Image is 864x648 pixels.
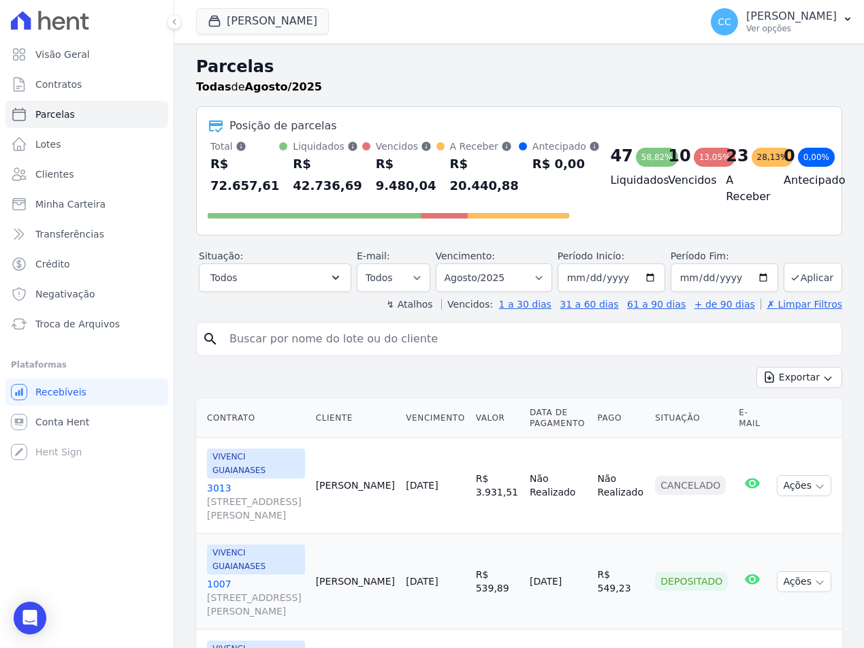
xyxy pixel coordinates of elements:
span: VIVENCI GUAIANASES [207,545,305,574]
a: Negativação [5,280,168,308]
a: Recebíveis [5,378,168,406]
a: 3013[STREET_ADDRESS][PERSON_NAME] [207,481,305,522]
td: R$ 549,23 [592,534,650,630]
span: Recebíveis [35,385,86,399]
button: Ações [777,571,831,592]
span: [STREET_ADDRESS][PERSON_NAME] [207,591,305,618]
label: Período Fim: [671,249,778,263]
th: E-mail [733,399,771,438]
strong: Todas [196,80,231,93]
a: 61 a 90 dias [627,299,686,310]
th: Contrato [196,399,310,438]
span: Visão Geral [35,48,90,61]
label: Vencidos: [441,299,493,310]
span: CC [718,17,731,27]
a: Clientes [5,161,168,188]
h4: Antecipado [784,172,820,189]
td: [PERSON_NAME] [310,438,401,534]
th: Cliente [310,399,401,438]
a: + de 90 dias [694,299,755,310]
a: Parcelas [5,101,168,128]
a: [DATE] [406,576,438,587]
th: Pago [592,399,650,438]
span: Troca de Arquivos [35,317,120,331]
th: Vencimento [400,399,470,438]
td: Não Realizado [524,438,592,534]
span: Clientes [35,167,74,181]
span: Contratos [35,78,82,91]
div: Open Intercom Messenger [14,602,46,634]
div: A Receber [450,140,519,153]
div: Total [210,140,279,153]
button: CC [PERSON_NAME] Ver opções [700,3,864,41]
div: 0,00% [798,148,835,167]
p: Ver opções [746,23,837,34]
a: Contratos [5,71,168,98]
a: Visão Geral [5,41,168,68]
span: Crédito [35,257,70,271]
span: VIVENCI GUAIANASES [207,449,305,479]
td: [PERSON_NAME] [310,534,401,630]
div: Antecipado [532,140,600,153]
td: R$ 3.931,51 [470,438,524,534]
div: Vencidos [376,140,436,153]
button: Ações [777,475,831,496]
h4: Vencidos [668,172,704,189]
strong: Agosto/2025 [245,80,322,93]
a: Conta Hent [5,408,168,436]
span: Todos [210,270,237,286]
div: Depositado [655,572,728,591]
a: 1007[STREET_ADDRESS][PERSON_NAME] [207,577,305,618]
td: [DATE] [524,534,592,630]
label: E-mail: [357,250,390,261]
label: Vencimento: [436,250,495,261]
button: Todos [199,263,351,292]
a: ✗ Limpar Filtros [761,299,842,310]
td: Não Realizado [592,438,650,534]
div: R$ 20.440,88 [450,153,519,197]
h4: Liquidados [610,172,646,189]
span: Lotes [35,137,61,151]
div: 10 [668,145,690,167]
div: R$ 9.480,04 [376,153,436,197]
span: Minha Carteira [35,197,106,211]
input: Buscar por nome do lote ou do cliente [221,325,836,353]
div: Posição de parcelas [229,118,337,134]
div: R$ 72.657,61 [210,153,279,197]
span: Parcelas [35,108,75,121]
th: Valor [470,399,524,438]
div: 28,13% [752,148,794,167]
a: 1 a 30 dias [499,299,551,310]
div: Liquidados [293,140,362,153]
label: Período Inicío: [558,250,624,261]
span: Transferências [35,227,104,241]
div: 47 [610,145,633,167]
div: R$ 42.736,69 [293,153,362,197]
td: R$ 539,89 [470,534,524,630]
a: [DATE] [406,480,438,491]
th: Data de Pagamento [524,399,592,438]
p: [PERSON_NAME] [746,10,837,23]
h2: Parcelas [196,54,842,79]
h4: A Receber [726,172,762,205]
i: search [202,331,219,347]
a: Minha Carteira [5,191,168,218]
label: Situação: [199,250,243,261]
div: Plataformas [11,357,163,373]
div: 23 [726,145,748,167]
a: Lotes [5,131,168,158]
button: Exportar [756,367,842,388]
a: Crédito [5,250,168,278]
span: Conta Hent [35,415,89,429]
p: de [196,79,322,95]
div: R$ 0,00 [532,153,600,175]
a: 31 a 60 dias [560,299,618,310]
div: 58,82% [636,148,678,167]
button: [PERSON_NAME] [196,8,329,34]
a: Transferências [5,221,168,248]
span: [STREET_ADDRESS][PERSON_NAME] [207,495,305,522]
a: Troca de Arquivos [5,310,168,338]
span: Negativação [35,287,95,301]
div: Cancelado [655,476,726,495]
button: Aplicar [784,263,842,292]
